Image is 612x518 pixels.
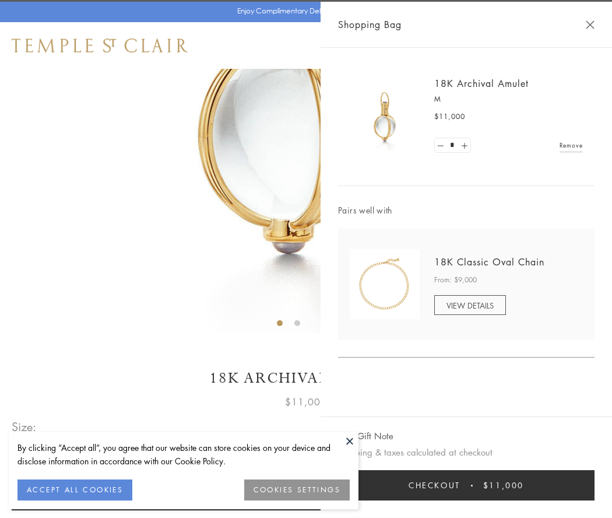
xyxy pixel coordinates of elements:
[12,38,188,52] img: Temple St. Clair
[350,82,420,152] img: 18K Archival Amulet
[285,394,327,409] span: $11,000
[237,5,370,17] p: Enjoy Complimentary Delivery & Returns
[338,17,402,32] span: Shopping Bag
[409,479,460,492] span: Checkout
[17,480,132,501] button: ACCEPT ALL COOKIES
[434,295,506,315] a: VIEW DETAILS
[12,368,600,388] h1: 18K Archival Amulet
[586,20,595,29] button: Close Shopping Bag
[560,139,583,152] a: Remove
[434,256,544,268] a: 18K Classic Oval Chain
[434,93,583,105] p: M
[350,249,420,319] img: N88865-OV18
[12,417,37,436] span: Size:
[338,445,595,460] p: Shipping & taxes calculated at checkout
[244,480,350,501] button: COOKIES SETTINGS
[458,138,470,153] a: Set quantity to 2
[338,429,393,443] button: Add Gift Note
[435,138,446,153] a: Set quantity to 0
[434,77,529,90] a: 18K Archival Amulet
[17,441,350,468] div: By clicking “Accept all”, you agree that our website can store cookies on your device and disclos...
[338,204,595,217] span: Pairs well with
[483,479,524,492] span: $11,000
[434,111,465,123] span: $11,000
[338,470,595,501] button: Checkout $11,000
[434,274,477,286] span: From: $9,000
[446,300,494,311] span: VIEW DETAILS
